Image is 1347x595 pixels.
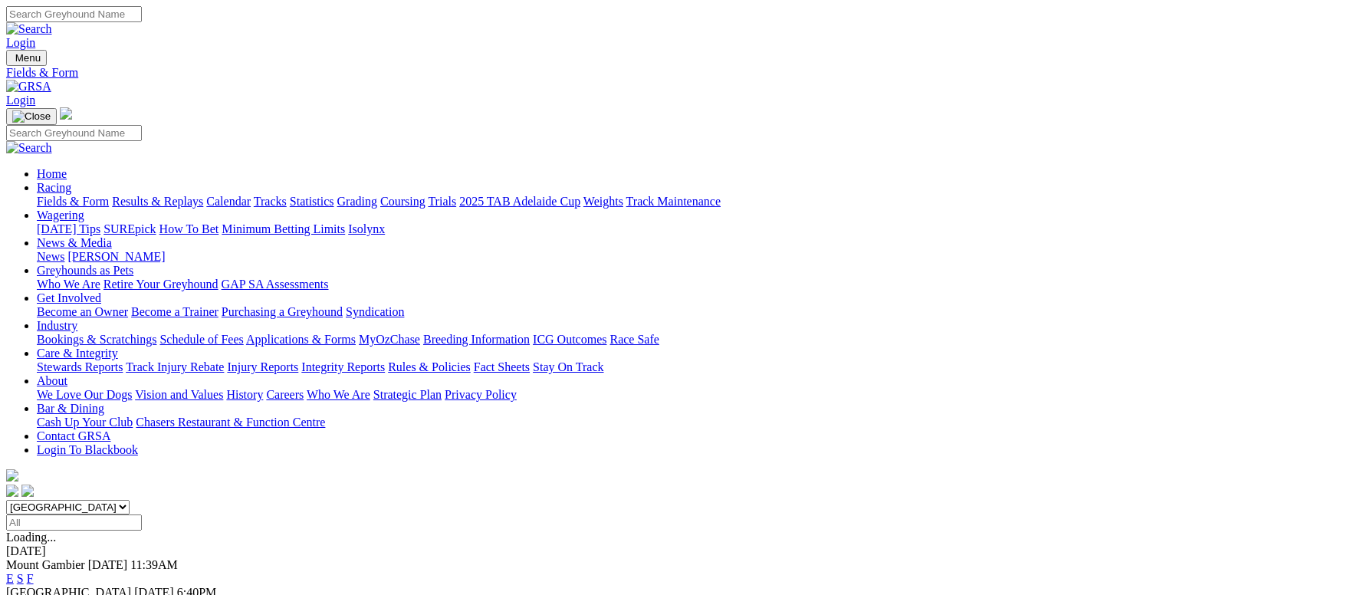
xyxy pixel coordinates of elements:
[37,167,67,180] a: Home
[37,416,133,429] a: Cash Up Your Club
[222,222,345,235] a: Minimum Betting Limits
[37,319,77,332] a: Industry
[37,250,64,263] a: News
[21,485,34,497] img: twitter.svg
[6,485,18,497] img: facebook.svg
[37,305,1341,319] div: Get Involved
[609,333,659,346] a: Race Safe
[17,572,24,585] a: S
[533,360,603,373] a: Stay On Track
[346,305,404,318] a: Syndication
[222,305,343,318] a: Purchasing a Greyhound
[301,360,385,373] a: Integrity Reports
[337,195,377,208] a: Grading
[15,52,41,64] span: Menu
[533,333,606,346] a: ICG Outcomes
[37,360,123,373] a: Stewards Reports
[103,278,218,291] a: Retire Your Greyhound
[388,360,471,373] a: Rules & Policies
[254,195,287,208] a: Tracks
[130,558,178,571] span: 11:39AM
[37,181,71,194] a: Racing
[103,222,156,235] a: SUREpick
[583,195,623,208] a: Weights
[423,333,530,346] a: Breeding Information
[6,94,35,107] a: Login
[37,222,100,235] a: [DATE] Tips
[222,278,329,291] a: GAP SA Assessments
[159,333,243,346] a: Schedule of Fees
[37,209,84,222] a: Wagering
[37,360,1341,374] div: Care & Integrity
[459,195,580,208] a: 2025 TAB Adelaide Cup
[135,388,223,401] a: Vision and Values
[37,429,110,442] a: Contact GRSA
[37,333,156,346] a: Bookings & Scratchings
[37,347,118,360] a: Care & Integrity
[6,50,47,66] button: Toggle navigation
[6,469,18,482] img: logo-grsa-white.png
[226,388,263,401] a: History
[37,264,133,277] a: Greyhounds as Pets
[88,558,128,571] span: [DATE]
[348,222,385,235] a: Isolynx
[37,250,1341,264] div: News & Media
[37,278,100,291] a: Who We Are
[474,360,530,373] a: Fact Sheets
[266,388,304,401] a: Careers
[131,305,218,318] a: Become a Trainer
[6,36,35,49] a: Login
[6,141,52,155] img: Search
[60,107,72,120] img: logo-grsa-white.png
[373,388,442,401] a: Strategic Plan
[27,572,34,585] a: F
[6,531,56,544] span: Loading...
[37,305,128,318] a: Become an Owner
[37,236,112,249] a: News & Media
[380,195,425,208] a: Coursing
[359,333,420,346] a: MyOzChase
[112,195,203,208] a: Results & Replays
[445,388,517,401] a: Privacy Policy
[37,388,132,401] a: We Love Our Dogs
[37,195,1341,209] div: Racing
[246,333,356,346] a: Applications & Forms
[67,250,165,263] a: [PERSON_NAME]
[6,558,85,571] span: Mount Gambier
[6,80,51,94] img: GRSA
[37,333,1341,347] div: Industry
[6,108,57,125] button: Toggle navigation
[206,195,251,208] a: Calendar
[6,66,1341,80] a: Fields & Form
[6,125,142,141] input: Search
[227,360,298,373] a: Injury Reports
[6,22,52,36] img: Search
[307,388,370,401] a: Who We Are
[126,360,224,373] a: Track Injury Rebate
[37,374,67,387] a: About
[6,572,14,585] a: E
[37,416,1341,429] div: Bar & Dining
[6,6,142,22] input: Search
[12,110,51,123] img: Close
[6,514,142,531] input: Select date
[428,195,456,208] a: Trials
[37,278,1341,291] div: Greyhounds as Pets
[37,402,104,415] a: Bar & Dining
[37,222,1341,236] div: Wagering
[626,195,721,208] a: Track Maintenance
[159,222,219,235] a: How To Bet
[37,388,1341,402] div: About
[37,443,138,456] a: Login To Blackbook
[37,291,101,304] a: Get Involved
[6,544,1341,558] div: [DATE]
[136,416,325,429] a: Chasers Restaurant & Function Centre
[290,195,334,208] a: Statistics
[37,195,109,208] a: Fields & Form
